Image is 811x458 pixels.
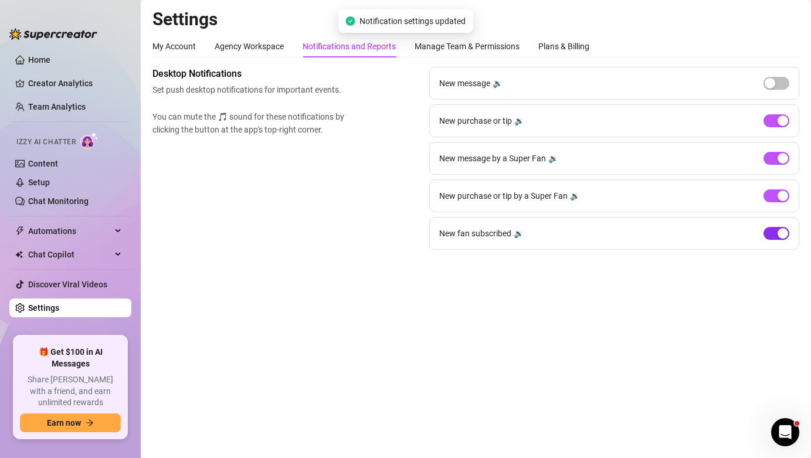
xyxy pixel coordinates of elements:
[16,137,76,148] span: Izzy AI Chatter
[28,102,86,111] a: Team Analytics
[20,347,121,369] span: 🎁 Get $100 in AI Messages
[415,40,520,53] div: Manage Team & Permissions
[570,189,580,202] div: 🔉
[215,40,284,53] div: Agency Workspace
[152,67,349,81] span: Desktop Notifications
[493,77,503,90] div: 🔉
[439,114,512,127] span: New purchase or tip
[9,28,97,40] img: logo-BBDzfeDw.svg
[86,419,94,427] span: arrow-right
[28,178,50,187] a: Setup
[152,110,349,136] span: You can mute the 🎵 sound for these notifications by clicking the button at the app's top-right co...
[47,418,81,428] span: Earn now
[152,40,196,53] div: My Account
[152,8,799,30] h2: Settings
[28,74,122,93] a: Creator Analytics
[28,222,111,240] span: Automations
[514,227,524,240] div: 🔉
[771,418,799,446] iframe: Intercom live chat
[20,374,121,409] span: Share [PERSON_NAME] with a friend, and earn unlimited rewards
[28,245,111,264] span: Chat Copilot
[28,196,89,206] a: Chat Monitoring
[80,132,99,149] img: AI Chatter
[538,40,589,53] div: Plans & Billing
[439,77,490,90] span: New message
[548,152,558,165] div: 🔉
[439,189,568,202] span: New purchase or tip by a Super Fan
[345,16,355,26] span: check-circle
[15,250,23,259] img: Chat Copilot
[28,280,107,289] a: Discover Viral Videos
[20,413,121,432] button: Earn nowarrow-right
[439,227,511,240] span: New fan subscribed
[28,55,50,65] a: Home
[152,83,349,96] span: Set push desktop notifications for important events.
[15,226,25,236] span: thunderbolt
[514,114,524,127] div: 🔉
[28,159,58,168] a: Content
[359,15,466,28] span: Notification settings updated
[28,303,59,313] a: Settings
[439,152,546,165] span: New message by a Super Fan
[303,40,396,53] div: Notifications and Reports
